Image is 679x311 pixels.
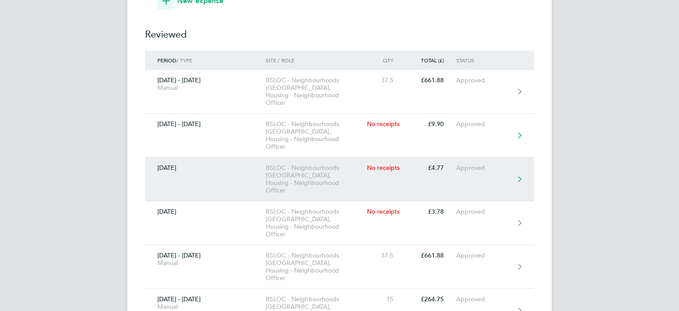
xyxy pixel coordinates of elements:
div: [DATE] [145,164,266,172]
div: Qty [367,57,406,63]
div: Total (£) [406,57,456,63]
div: Approved [456,296,511,303]
a: [DATE]BSLOC - Neighbourhoods [GEOGRAPHIC_DATA], Housing - Neighbourhood OfficerNo receipts£4.77Ap... [145,157,534,201]
a: [DATE] - [DATE]ManualBSLOC - Neighbourhoods [GEOGRAPHIC_DATA], Housing - Neighbourhood Officer37.... [145,245,534,289]
h2: Reviewed [145,10,534,50]
div: [DATE] - [DATE] [145,252,266,267]
div: BSLOC - Neighbourhoods [GEOGRAPHIC_DATA], Housing - Neighbourhood Officer [266,252,367,282]
div: [DATE] - [DATE] [145,296,266,311]
div: £264.75 [406,296,456,303]
span: Period [157,57,176,64]
div: BSLOC - Neighbourhoods [GEOGRAPHIC_DATA], Housing - Neighbourhood Officer [266,77,367,107]
div: Status [456,57,511,63]
div: No receipts [367,164,406,172]
div: No receipts [367,208,406,215]
div: No receipts [367,120,406,128]
div: £4.77 [406,164,456,172]
div: 37.5 [367,77,406,84]
div: Approved [456,120,511,128]
div: BSLOC - Neighbourhoods [GEOGRAPHIC_DATA], Housing - Neighbourhood Officer [266,208,367,238]
div: Manual [157,259,253,267]
a: [DATE] - [DATE]BSLOC - Neighbourhoods [GEOGRAPHIC_DATA], Housing - Neighbourhood OfficerNo receip... [145,114,534,157]
div: Manual [157,303,253,311]
div: Approved [456,252,511,259]
div: Site / Role [266,57,367,63]
a: [DATE]BSLOC - Neighbourhoods [GEOGRAPHIC_DATA], Housing - Neighbourhood OfficerNo receipts£3.78Ap... [145,201,534,245]
a: [DATE] - [DATE]ManualBSLOC - Neighbourhoods [GEOGRAPHIC_DATA], Housing - Neighbourhood Officer37.... [145,70,534,114]
div: £661.88 [406,252,456,259]
div: £3.78 [406,208,456,215]
div: 37.5 [367,252,406,259]
div: 15 [367,296,406,303]
div: Approved [456,208,511,215]
div: Approved [456,77,511,84]
div: [DATE] [145,208,266,215]
div: £9.90 [406,120,456,128]
div: BSLOC - Neighbourhoods [GEOGRAPHIC_DATA], Housing - Neighbourhood Officer [266,164,367,194]
div: / Type [145,57,266,63]
div: [DATE] - [DATE] [145,77,266,92]
div: Manual [157,84,253,92]
div: £661.88 [406,77,456,84]
div: BSLOC - Neighbourhoods [GEOGRAPHIC_DATA], Housing - Neighbourhood Officer [266,120,367,150]
div: Approved [456,164,511,172]
div: [DATE] - [DATE] [145,120,266,128]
